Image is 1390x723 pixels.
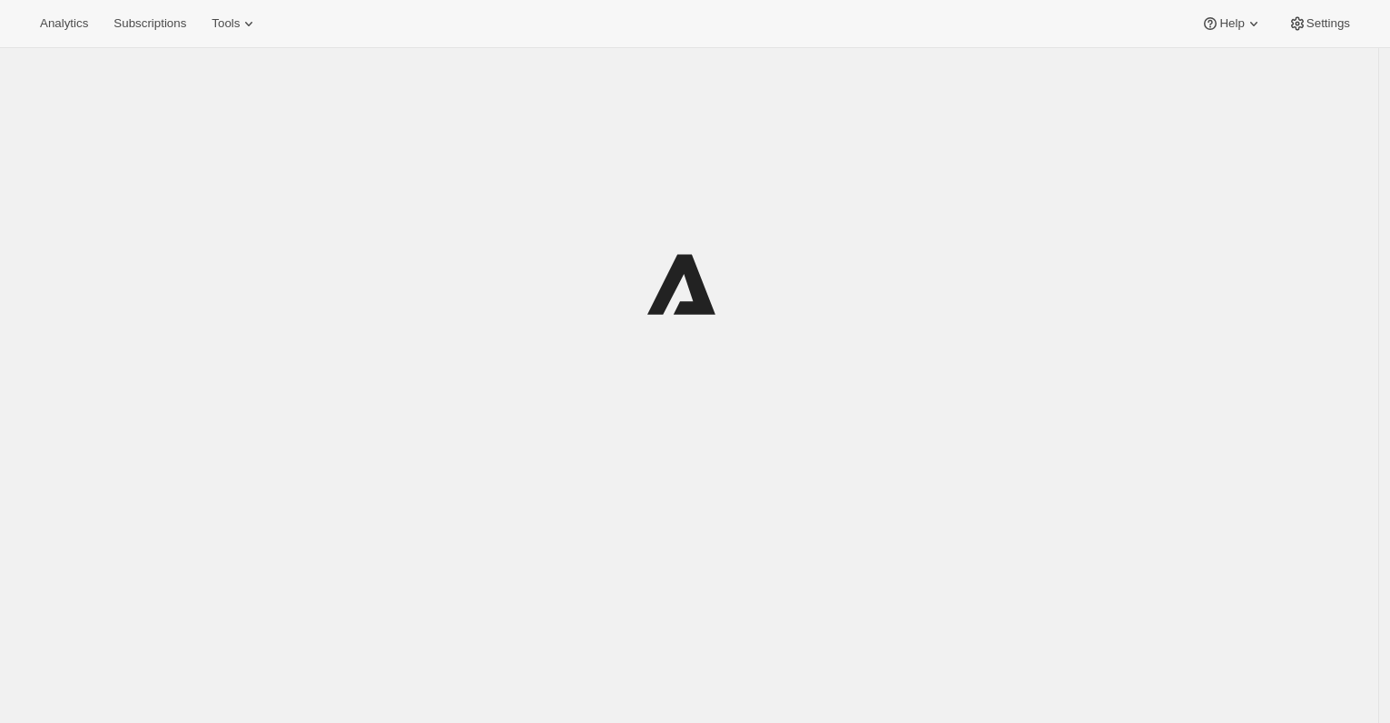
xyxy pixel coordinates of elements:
[103,11,197,36] button: Subscriptions
[1306,16,1350,31] span: Settings
[40,16,88,31] span: Analytics
[113,16,186,31] span: Subscriptions
[1190,11,1273,36] button: Help
[212,16,240,31] span: Tools
[1219,16,1244,31] span: Help
[201,11,269,36] button: Tools
[1277,11,1361,36] button: Settings
[29,11,99,36] button: Analytics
